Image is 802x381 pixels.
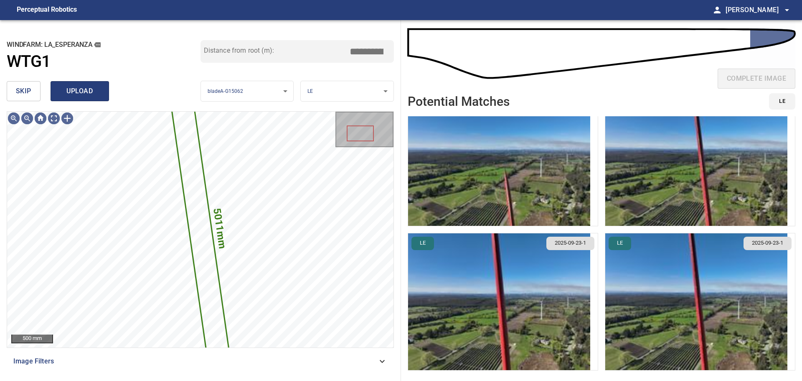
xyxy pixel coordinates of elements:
span: arrow_drop_down [782,5,792,15]
span: bladeA-G15062 [208,88,244,94]
img: La_Esperanza/WTG1/2025-09-23-1/2025-09-23-5/inspectionData/image18wp20.jpg [605,89,787,226]
img: Zoom in [7,112,20,125]
img: La_Esperanza/WTG1/2025-09-23-1/2025-09-23-5/inspectionData/image17wp19.jpg [605,233,787,370]
span: 2025-09-23-1 [550,239,591,247]
span: person [712,5,722,15]
span: upload [60,85,100,97]
a: WTG1 [7,52,200,72]
img: La_Esperanza/WTG1/2025-09-23-1/2025-09-23-5/inspectionData/image19wp21.jpg [408,89,590,226]
h1: WTG1 [7,52,51,72]
img: Toggle full page [47,112,61,125]
span: LE [415,239,431,247]
div: Image Filters [7,351,394,371]
img: Zoom out [20,112,34,125]
img: Go home [34,112,47,125]
span: Image Filters [13,356,377,366]
div: id [764,93,795,110]
span: LE [612,239,628,247]
button: upload [51,81,109,101]
div: bladeA-G15062 [201,81,294,102]
button: copy message details [93,40,102,49]
div: LE [301,81,393,102]
text: 5011mm [211,207,228,249]
img: La_Esperanza/WTG1/2025-09-23-1/2025-09-23-5/inspectionData/image16wp18.jpg [408,233,590,370]
span: skip [16,85,31,97]
label: Distance from root (m): [204,47,274,54]
figcaption: Perceptual Robotics [17,3,77,17]
h2: windfarm: La_Esperanza [7,40,200,49]
button: LE [609,237,631,250]
span: 2025-09-23-1 [747,239,788,247]
button: [PERSON_NAME] [722,2,792,18]
span: LE [779,97,785,106]
button: LE [411,237,434,250]
img: Toggle selection [61,112,74,125]
span: [PERSON_NAME] [726,4,792,16]
h2: Potential Matches [408,95,510,108]
span: LE [307,88,313,94]
button: LE [769,93,795,110]
button: skip [7,81,41,101]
